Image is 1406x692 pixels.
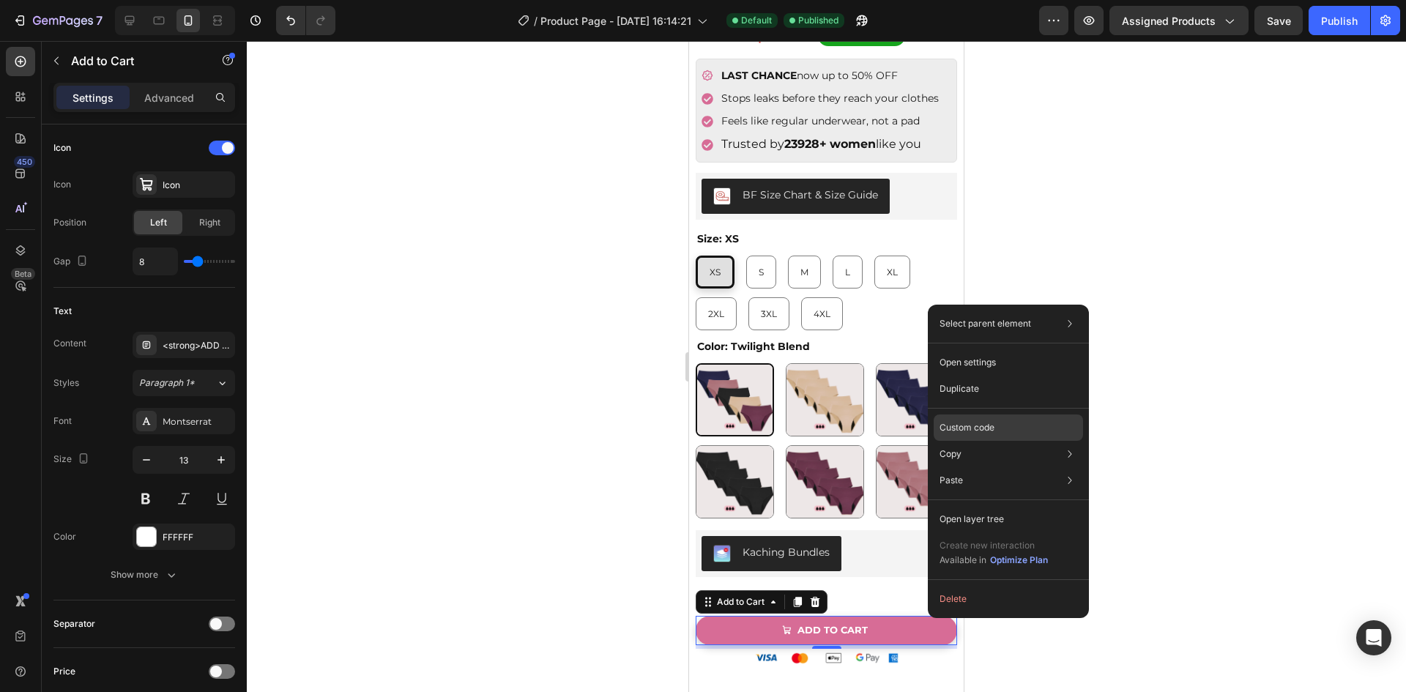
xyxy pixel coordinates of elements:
[940,554,986,565] span: Available in
[53,216,86,229] div: Position
[940,382,979,395] p: Duplicate
[940,317,1031,330] p: Select parent element
[72,90,114,105] p: Settings
[11,268,35,280] div: Beta
[139,376,195,390] span: Paragraph 1*
[741,14,772,27] span: Default
[1122,13,1216,29] span: Assigned Products
[133,370,235,396] button: Paragraph 1*
[53,178,71,191] div: Icon
[276,6,335,35] div: Undo/Redo
[163,339,231,352] div: <strong>ADD TO CART</strong>
[1109,6,1249,35] button: Assigned Products
[163,179,231,192] div: Icon
[934,586,1083,612] button: Delete
[53,450,92,469] div: Size
[1267,15,1291,27] span: Save
[71,52,196,70] p: Add to Cart
[940,447,961,461] p: Copy
[14,156,35,168] div: 450
[111,568,179,582] div: Show more
[53,414,72,428] div: Font
[53,562,235,588] button: Show more
[53,252,91,272] div: Gap
[990,554,1048,567] div: Optimize Plan
[163,415,231,428] div: Montserrat
[534,13,538,29] span: /
[689,41,964,692] iframe: Design area
[53,337,86,350] div: Content
[940,538,1049,553] p: Create new interaction
[6,6,109,35] button: 7
[163,531,231,544] div: FFFFFF
[199,216,220,229] span: Right
[53,141,71,155] div: Icon
[96,12,103,29] p: 7
[53,530,76,543] div: Color
[53,665,75,678] div: Price
[940,474,963,487] p: Paste
[150,216,167,229] span: Left
[53,617,95,630] div: Separator
[989,553,1049,568] button: Optimize Plan
[144,90,194,105] p: Advanced
[540,13,691,29] span: Product Page - [DATE] 16:14:21
[1309,6,1370,35] button: Publish
[798,14,838,27] span: Published
[940,421,994,434] p: Custom code
[1254,6,1303,35] button: Save
[133,248,177,275] input: Auto
[53,376,79,390] div: Styles
[1356,620,1391,655] div: Open Intercom Messenger
[53,305,72,318] div: Text
[1321,13,1358,29] div: Publish
[940,513,1004,526] p: Open layer tree
[940,356,996,369] p: Open settings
